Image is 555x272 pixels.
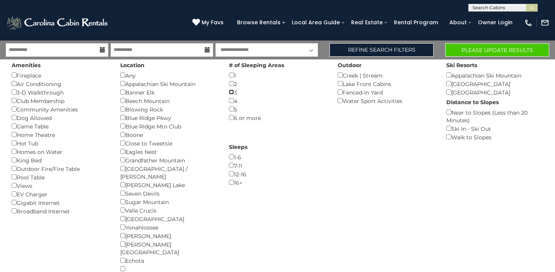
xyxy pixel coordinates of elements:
div: 12-16 [229,170,326,178]
div: Lake Front Cabins [338,79,435,88]
label: Location [120,61,145,69]
div: Fenced-In Yard [338,88,435,96]
div: 3 [229,88,326,96]
div: Grandfather Mountain [120,156,217,164]
div: Beech Mountain [120,96,217,105]
div: Seven Devils [120,189,217,198]
div: Eagles Nest [120,147,217,156]
div: 2 [229,79,326,88]
div: [GEOGRAPHIC_DATA] [446,88,543,96]
label: Ski Resorts [446,61,477,69]
span: My Favs [202,19,224,27]
div: Echota [120,256,217,265]
div: Club Membership [12,96,109,105]
div: 6 or more [229,113,326,122]
div: Hot Tub [12,139,109,147]
div: 1-6 [229,153,326,161]
div: Blowing Rock [120,105,217,113]
div: Boone [120,130,217,139]
div: Blue Ridge Mtn Club [120,122,217,130]
a: Local Area Guide [288,17,344,29]
div: 1 [229,71,326,79]
div: Blue Ridge Pkwy [120,113,217,122]
div: EV Charger [12,190,109,198]
a: About [446,17,471,29]
div: Broadband Internet [12,207,109,215]
div: Water Sport Activities [338,96,435,105]
div: Sugar Mountain [120,198,217,206]
div: Home Theatre [12,130,109,139]
a: Rental Program [390,17,442,29]
div: Gigabit Internet [12,198,109,207]
div: [GEOGRAPHIC_DATA] / [PERSON_NAME] [120,164,217,181]
div: 16+ [229,178,326,187]
label: Amenities [12,61,40,69]
a: My Favs [192,19,225,27]
div: 7-11 [229,161,326,170]
div: King Bed [12,156,109,164]
a: Owner Login [474,17,516,29]
button: Please Update Results [445,43,549,57]
div: Dog Allowed [12,113,109,122]
div: 3-D Walkthrough [12,88,109,96]
div: Any [120,71,217,79]
div: Near to Slopes (Less than 20 Minutes) [446,108,543,124]
div: Community Amenities [12,105,109,113]
img: phone-regular-white.png [524,19,533,27]
div: Outdoor Fire/Fire Table [12,164,109,173]
div: [PERSON_NAME] [120,231,217,240]
a: Browse Rentals [233,17,284,29]
div: Game Table [12,122,109,130]
div: Creek | Stream [338,71,435,79]
div: Air Conditioning [12,79,109,88]
img: mail-regular-white.png [541,19,549,27]
div: Close to Tweetsie [120,139,217,147]
a: Real Estate [347,17,387,29]
div: 4 [229,96,326,105]
div: 5 [229,105,326,113]
div: Appalachian Ski Mountain [120,79,217,88]
div: Pool Table [12,173,109,181]
label: Sleeps [229,143,247,151]
label: Outdoor [338,61,362,69]
div: Valle Crucis [120,206,217,215]
a: Refine Search Filters [330,43,434,57]
div: Walk to Slopes [446,133,543,141]
label: # of Sleeping Areas [229,61,284,69]
div: [GEOGRAPHIC_DATA] [120,215,217,223]
div: [PERSON_NAME][GEOGRAPHIC_DATA] [120,240,217,256]
div: Homes on Water [12,147,109,156]
div: Appalachian Ski Mountain [446,71,543,79]
div: Fireplace [12,71,109,79]
div: Ski In - Ski Out [446,124,543,133]
div: Banner Elk [120,88,217,96]
div: [PERSON_NAME] Lake [120,181,217,189]
div: Views [12,181,109,190]
div: Yonahlossee [120,223,217,231]
div: [GEOGRAPHIC_DATA] [446,79,543,88]
img: White-1-2.png [6,15,110,30]
label: Distance to Slopes [446,98,499,106]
